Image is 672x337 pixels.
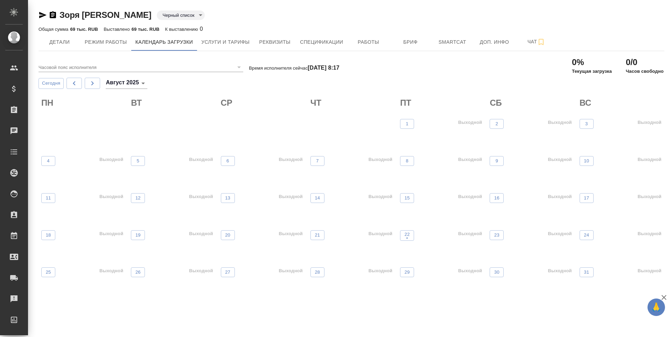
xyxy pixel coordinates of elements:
p: Выходной [99,193,123,200]
button: 18 [41,230,55,240]
span: Спецификации [300,38,343,47]
button: 22• [400,230,414,241]
p: 5 [137,157,139,164]
button: 4 [41,156,55,166]
span: Бриф [394,38,427,47]
p: 19 [135,232,141,239]
button: 6 [221,156,235,166]
p: Часов свободно [626,68,664,75]
p: 15 [405,195,410,202]
div: Черный список [157,10,205,20]
span: Реквизиты [258,38,292,47]
p: 9 [496,157,498,164]
p: 31 [584,269,589,276]
p: Выходной [458,193,482,200]
span: Услуги и тарифы [201,38,250,47]
span: Детали [43,38,76,47]
p: Выходной [279,193,303,200]
h2: ВТ [131,97,216,108]
p: 26 [135,269,141,276]
p: 23 [494,232,499,239]
svg: Подписаться [537,38,545,46]
button: 2 [490,119,504,129]
p: 11 [46,195,51,202]
p: Выходной [458,230,482,237]
p: Выходной [638,156,661,163]
h2: 0% [572,57,612,68]
p: 12 [135,195,141,202]
p: Время исполнителя сейчас [249,65,339,71]
button: 27 [221,267,235,277]
p: Выходной [548,230,572,237]
button: Черный список [160,12,196,18]
p: Выходной [369,267,392,274]
p: 1 [406,120,408,127]
p: 10 [584,157,589,164]
p: 3 [585,120,588,127]
p: 69 тыс. RUB [70,27,98,32]
span: Smartcat [436,38,469,47]
button: 12 [131,193,145,203]
p: К выставлению [165,27,199,32]
button: 29 [400,267,414,277]
button: 1 [400,119,414,129]
p: 6 [226,157,229,164]
button: 7 [310,156,324,166]
p: 8 [406,157,408,164]
p: Выходной [279,230,303,237]
p: 69 тыс. RUB [132,27,160,32]
p: Выходной [548,156,572,163]
button: 19 [131,230,145,240]
button: Скопировать ссылку [49,11,57,19]
p: Выходной [548,193,572,200]
p: 27 [225,269,230,276]
p: Выходной [548,119,572,126]
p: Выходной [458,267,482,274]
p: 30 [494,269,499,276]
button: 23 [490,230,504,240]
p: Выходной [279,156,303,163]
span: Работы [352,38,385,47]
p: Выходной [369,156,392,163]
a: Зоря [PERSON_NAME] [59,10,151,20]
p: 24 [584,232,589,239]
p: Выходной [99,230,123,237]
p: 17 [584,195,589,202]
div: Август 2025 [106,78,147,89]
button: 🙏 [647,299,665,316]
p: Выходной [279,267,303,274]
span: Доп. инфо [478,38,511,47]
p: Выходной [99,267,123,274]
p: Выходной [638,230,661,237]
h4: [DATE] 8:17 [308,65,339,71]
p: Выходной [638,193,661,200]
p: Выходной [189,156,213,163]
button: 9 [490,156,504,166]
p: • [405,235,410,242]
span: Режим работы [85,38,127,47]
button: 13 [221,193,235,203]
p: 20 [225,232,230,239]
p: 16 [494,195,499,202]
p: Выходной [189,267,213,274]
p: 13 [225,195,230,202]
span: 🙏 [650,300,662,315]
button: 25 [41,267,55,277]
p: 25 [46,269,51,276]
div: 0 [165,25,203,33]
button: Сегодня [38,78,64,89]
button: 17 [580,193,594,203]
button: 15 [400,193,414,203]
p: Выходной [548,267,572,274]
h2: ВС [580,97,664,108]
h2: СР [221,97,306,108]
h2: ЧТ [310,97,395,108]
button: 3 [580,119,594,129]
p: Выходной [458,156,482,163]
h2: ПТ [400,97,485,108]
p: 14 [315,195,320,202]
span: Календарь загрузки [135,38,193,47]
p: Текущая загрузка [572,68,612,75]
p: Выходной [458,119,482,126]
button: 5 [131,156,145,166]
